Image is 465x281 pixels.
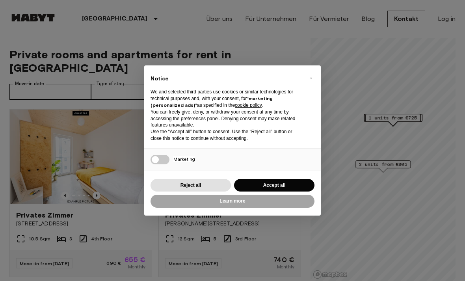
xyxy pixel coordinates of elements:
[151,89,302,108] p: We and selected third parties use cookies or similar technologies for technical purposes and, wit...
[173,156,195,162] span: Marketing
[151,195,314,208] button: Learn more
[151,95,273,108] strong: “marketing (personalized ads)”
[151,75,302,83] h2: Notice
[151,109,302,128] p: You can freely give, deny, or withdraw your consent at any time by accessing the preferences pane...
[309,73,312,83] span: ×
[304,72,317,84] button: Close this notice
[234,179,314,192] button: Accept all
[151,179,231,192] button: Reject all
[235,102,262,108] a: cookie policy
[151,128,302,142] p: Use the “Accept all” button to consent. Use the “Reject all” button or close this notice to conti...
